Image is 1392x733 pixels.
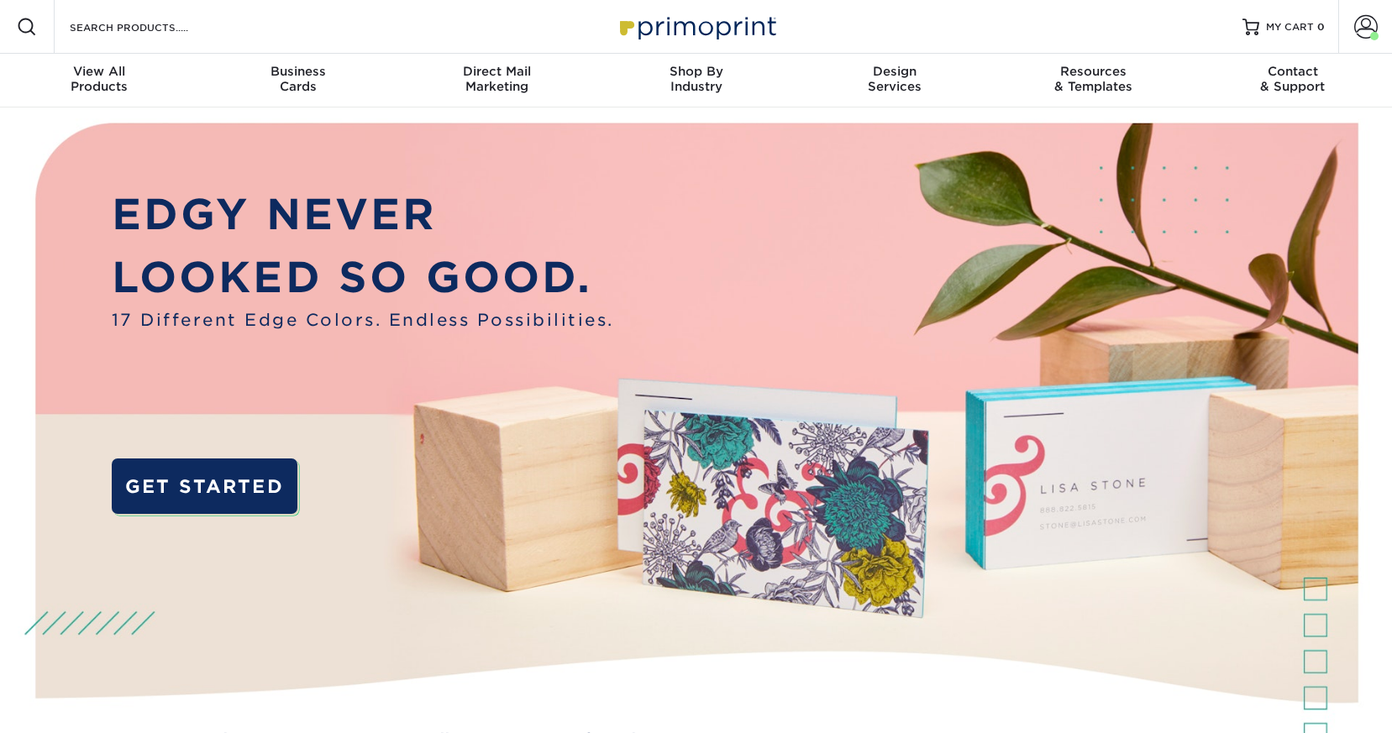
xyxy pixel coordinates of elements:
[995,64,1194,94] div: & Templates
[796,54,995,107] a: DesignServices
[596,64,796,79] span: Shop By
[112,308,614,333] span: 17 Different Edge Colors. Endless Possibilities.
[596,54,796,107] a: Shop ByIndustry
[112,458,298,513] a: GET STARTED
[1193,54,1392,107] a: Contact& Support
[1317,21,1325,33] span: 0
[995,64,1194,79] span: Resources
[112,183,614,246] p: EDGY NEVER
[397,64,596,94] div: Marketing
[397,54,596,107] a: Direct MailMarketing
[796,64,995,79] span: Design
[199,54,398,107] a: BusinessCards
[1193,64,1392,94] div: & Support
[199,64,398,94] div: Cards
[1266,20,1314,34] span: MY CART
[612,8,780,45] img: Primoprint
[68,17,232,37] input: SEARCH PRODUCTS.....
[199,64,398,79] span: Business
[995,54,1194,107] a: Resources& Templates
[796,64,995,94] div: Services
[112,246,614,309] p: LOOKED SO GOOD.
[1193,64,1392,79] span: Contact
[596,64,796,94] div: Industry
[397,64,596,79] span: Direct Mail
